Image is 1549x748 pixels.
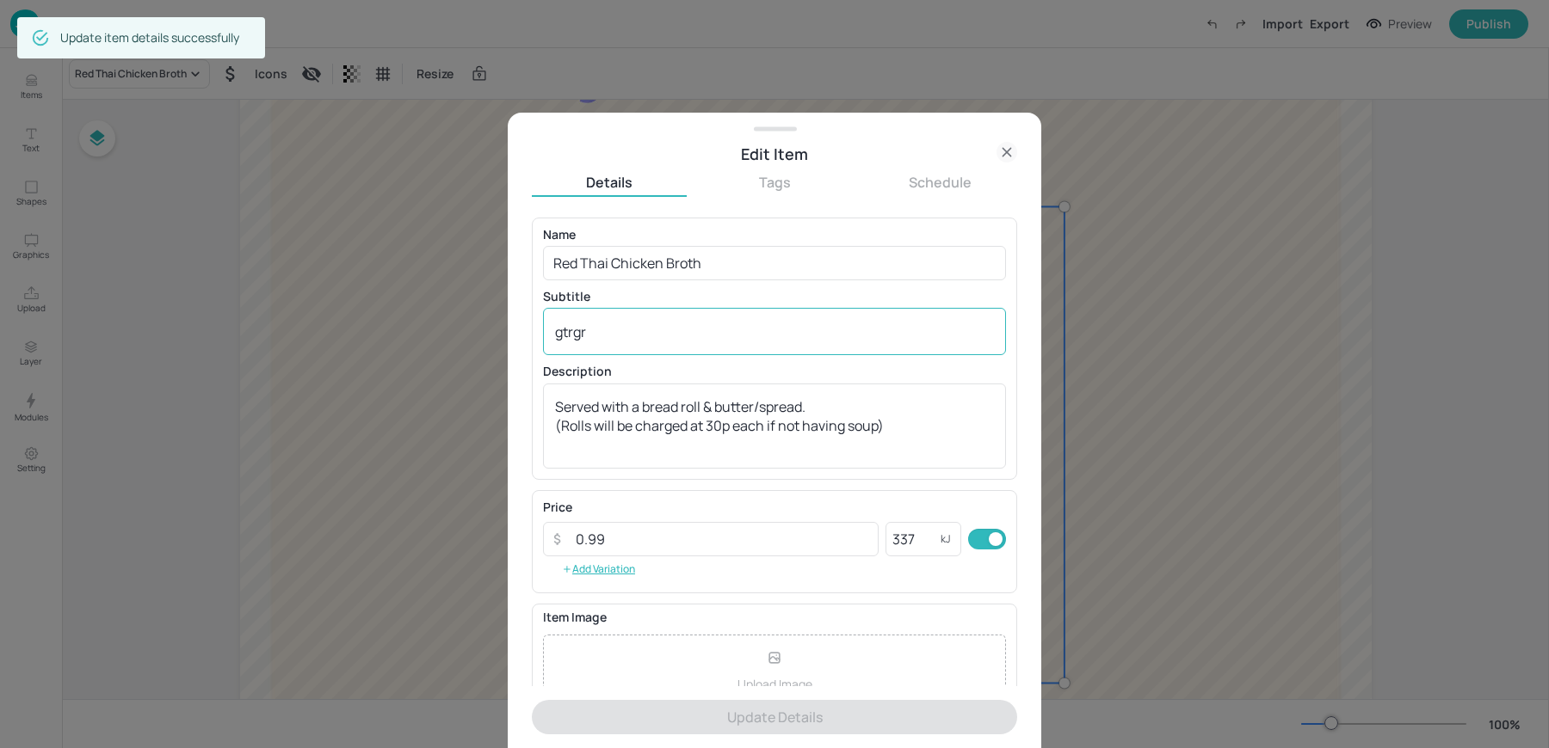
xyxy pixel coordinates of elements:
[532,173,687,192] button: Details
[697,173,852,192] button: Tags
[543,365,1006,377] p: Description
[886,522,941,556] input: 429
[555,322,994,341] textarea: gtrgr
[543,556,654,582] button: Add Variation
[543,611,1006,623] p: Item Image
[862,173,1017,192] button: Schedule
[555,397,994,454] textarea: Served with a bread roll & butter/spread. (Rolls will be charged at 30p each if not having soup)
[543,246,1006,280] input: eg. Chicken Teriyaki Sushi Roll
[60,22,239,53] div: Update item details successfully
[532,142,1017,166] div: Edit Item
[941,533,951,545] p: kJ
[543,291,1006,303] p: Subtitle
[565,522,879,556] input: 10
[737,675,812,693] p: Upload Image
[543,501,572,513] p: Price
[543,229,1006,241] p: Name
